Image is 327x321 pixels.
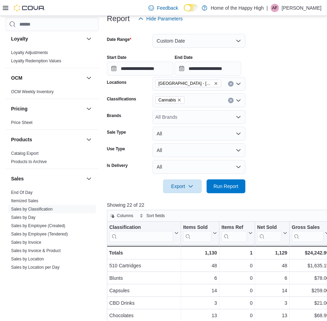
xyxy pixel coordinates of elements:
a: Catalog Export [11,151,38,156]
h3: Report [107,15,130,23]
button: OCM [85,74,93,82]
div: Net Sold [257,224,282,242]
a: End Of Day [11,190,33,195]
a: Sales by Employee (Created) [11,223,65,228]
div: 0 [221,287,253,295]
button: Open list of options [236,114,241,120]
div: 1,129 [257,249,287,257]
span: Sort fields [146,213,165,219]
button: Loyalty [85,35,93,43]
span: Sales by Employee (Tendered) [11,231,68,237]
button: All [153,127,245,141]
button: Net Sold [257,224,287,242]
span: Run Report [214,183,238,190]
button: Open list of options [236,98,241,103]
span: Hide Parameters [146,15,183,22]
div: 14 [183,287,217,295]
div: 3 [257,299,287,307]
div: Items Ref [221,224,247,231]
label: Brands [107,113,121,118]
label: Use Type [107,146,125,152]
button: Columns [107,212,136,220]
div: 0 [221,262,253,270]
div: 0 [221,299,253,307]
p: | [266,4,268,12]
span: Products to Archive [11,159,47,164]
div: Adriana Frutti [271,4,279,12]
div: 6 [183,274,217,283]
button: OCM [11,74,83,81]
a: Sales by Invoice [11,240,41,245]
a: OCM Weekly Inventory [11,89,54,94]
div: 13 [257,312,287,320]
button: Products [11,136,83,143]
span: Cannabis [158,97,176,104]
span: Sales by Classification [11,206,53,212]
label: Date Range [107,37,131,42]
button: Classification [109,224,179,242]
button: Products [85,135,93,144]
button: Pricing [11,105,83,112]
a: Sales by Day [11,215,36,220]
img: Cova [14,5,45,11]
button: Run Report [207,179,245,193]
input: Press the down key to open a popover containing a calendar. [107,62,173,75]
span: Itemized Sales [11,198,38,204]
span: Price Sheet [11,120,33,125]
div: Chocolates [109,312,179,320]
button: Custom Date [153,34,245,48]
input: Press the down key to open a popover containing a calendar. [175,62,241,75]
span: Export [167,179,198,193]
div: Gross Sales [292,224,324,231]
div: 48 [183,262,217,270]
div: 0 [221,274,253,283]
h3: OCM [11,74,22,81]
div: Sales [6,188,99,307]
button: Pricing [85,105,93,113]
button: Sales [85,175,93,183]
a: Sales by Classification [11,207,53,212]
a: Sales by Employee (Tendered) [11,232,68,237]
div: 13 [183,312,217,320]
button: Loyalty [11,35,83,42]
div: Capsules [109,287,179,295]
button: Open list of options [236,81,241,87]
span: Sales by Location per Day [11,265,60,270]
h3: Sales [11,175,24,182]
button: Remove Toronto - Parkdale - Fire & Flower from selection in this group [214,81,218,86]
button: Hide Parameters [135,12,185,26]
a: Sales by Invoice & Product [11,248,61,253]
span: Sales by Location [11,256,44,262]
div: Net Sold [257,224,282,231]
label: Sale Type [107,130,126,135]
button: Clear input [228,81,234,87]
p: [PERSON_NAME] [282,4,321,12]
a: Loyalty Adjustments [11,50,48,55]
div: Products [6,149,99,169]
p: Home of the Happy High [211,4,264,12]
label: Is Delivery [107,163,128,168]
div: Pricing [6,118,99,130]
h3: Pricing [11,105,27,112]
div: 3 [183,299,217,307]
label: Start Date [107,55,127,60]
div: Classification [109,224,173,231]
div: Classification [109,224,173,242]
button: All [153,160,245,174]
span: Cannabis [155,96,185,104]
div: Totals [109,249,179,257]
h3: Loyalty [11,35,28,42]
div: Blunts [109,274,179,283]
span: Columns [117,213,133,219]
label: Locations [107,80,127,85]
label: Classifications [107,96,136,102]
input: Dark Mode [184,4,198,11]
button: Items Ref [221,224,253,242]
div: Items Sold [183,224,211,242]
a: Sales by Location per Day [11,265,60,270]
button: Remove Cannabis from selection in this group [177,98,181,102]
